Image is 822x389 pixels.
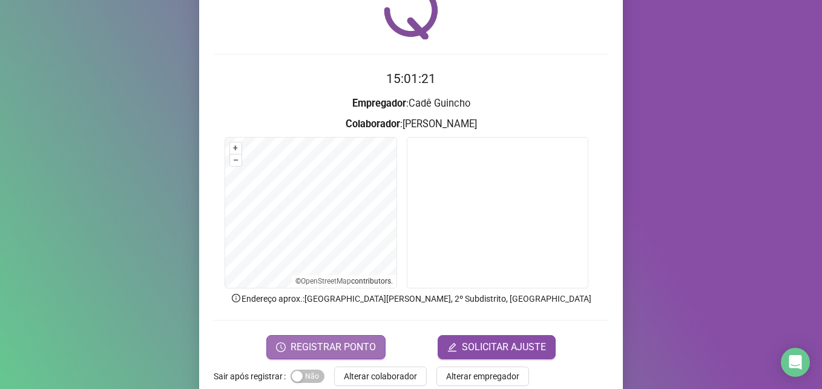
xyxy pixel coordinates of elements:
button: editSOLICITAR AJUSTE [438,335,556,359]
button: Alterar empregador [436,367,529,386]
span: REGISTRAR PONTO [291,340,376,354]
span: edit [447,342,457,352]
li: © contributors. [295,277,393,285]
span: Alterar colaborador [344,370,417,383]
time: 15:01:21 [386,71,436,86]
span: Alterar empregador [446,370,519,383]
button: Alterar colaborador [334,367,427,386]
h3: : [PERSON_NAME] [214,116,608,132]
span: SOLICITAR AJUSTE [462,340,546,354]
a: OpenStreetMap [301,277,351,285]
button: – [230,155,242,166]
div: Open Intercom Messenger [781,348,810,377]
button: + [230,142,242,154]
p: Endereço aprox. : [GEOGRAPHIC_DATA][PERSON_NAME], 2º Subdistrito, [GEOGRAPHIC_DATA] [214,292,608,305]
button: REGISTRAR PONTO [266,335,386,359]
label: Sair após registrar [214,367,291,386]
h3: : Cadê Guincho [214,96,608,111]
strong: Empregador [352,98,406,109]
span: clock-circle [276,342,286,352]
span: info-circle [231,293,242,304]
strong: Colaborador [346,118,400,130]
